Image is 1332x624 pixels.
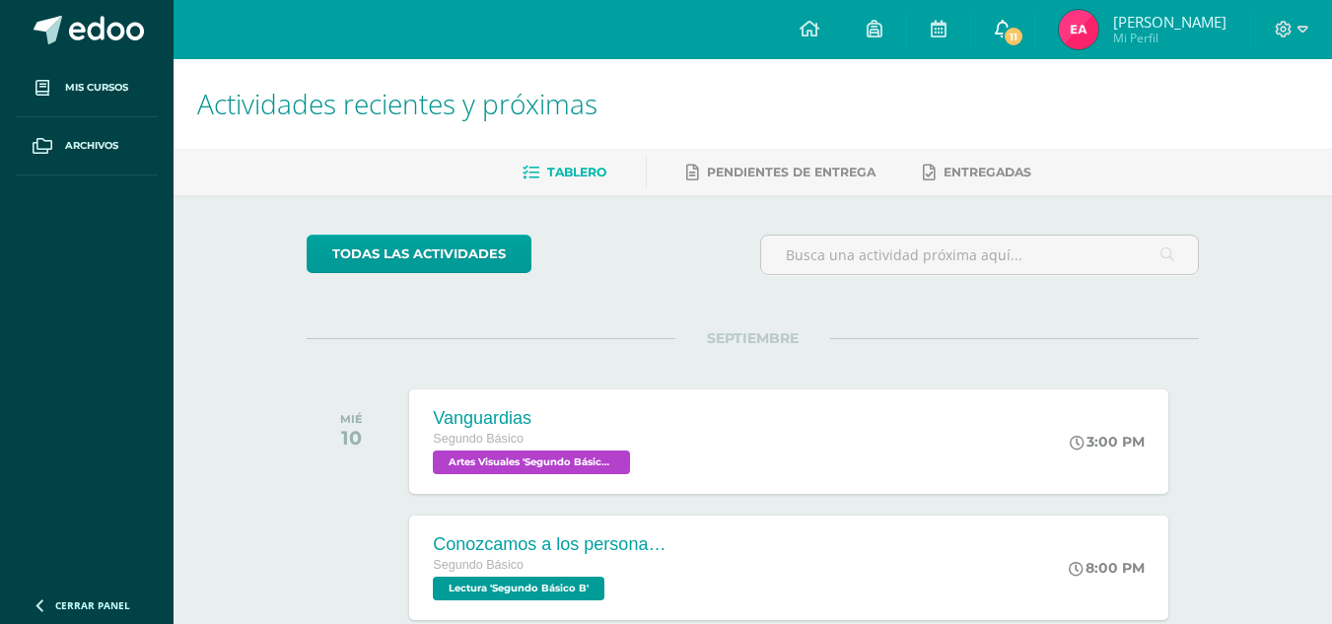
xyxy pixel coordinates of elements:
span: [PERSON_NAME] [1113,12,1227,32]
span: Segundo Básico [433,432,524,446]
span: Archivos [65,138,118,154]
span: SEPTIEMBRE [675,329,830,347]
a: Pendientes de entrega [686,157,876,188]
span: Artes Visuales 'Segundo Básico B' [433,451,630,474]
span: Lectura 'Segundo Básico B' [433,577,604,600]
span: Mi Perfil [1113,30,1227,46]
a: Archivos [16,117,158,175]
div: MIÉ [340,412,363,426]
a: Tablero [523,157,606,188]
span: Mis cursos [65,80,128,96]
a: todas las Actividades [307,235,531,273]
span: Tablero [547,165,606,179]
div: Vanguardias [433,408,635,429]
img: 1ba90ec49d531363c84e6ac299fcfeea.png [1059,10,1098,49]
input: Busca una actividad próxima aquí... [761,236,1198,274]
div: 8:00 PM [1069,559,1145,577]
span: Actividades recientes y próximas [197,85,597,122]
span: Entregadas [944,165,1031,179]
div: 10 [340,426,363,450]
span: Pendientes de entrega [707,165,876,179]
span: 11 [1003,26,1024,47]
span: Cerrar panel [55,598,130,612]
a: Entregadas [923,157,1031,188]
a: Mis cursos [16,59,158,117]
div: 3:00 PM [1070,433,1145,451]
div: Conozcamos a los personajes/Prisma Págs. 138 y 139 [433,534,669,555]
span: Segundo Básico [433,558,524,572]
